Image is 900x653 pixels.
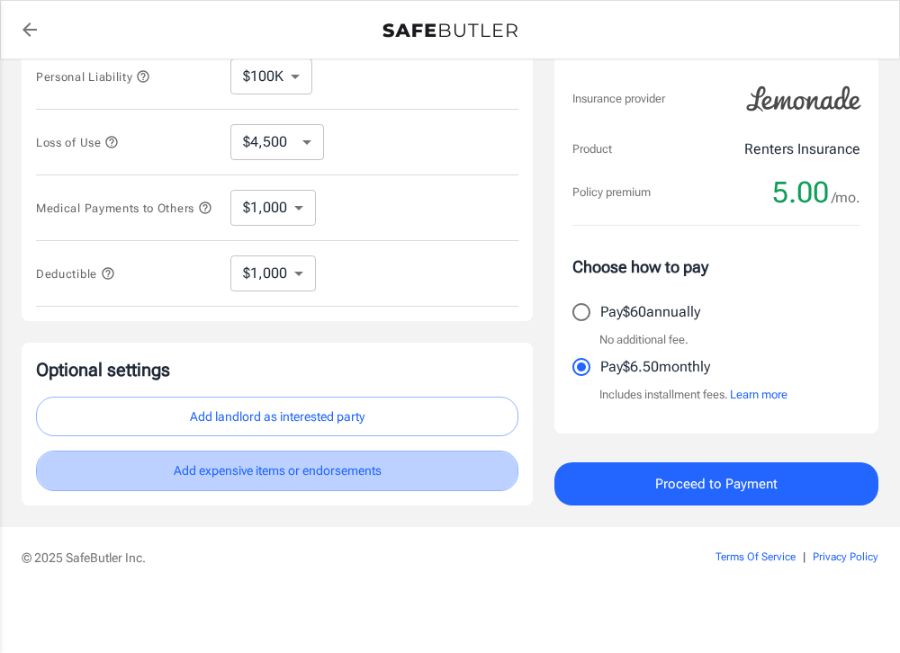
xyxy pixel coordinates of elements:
span: Loss of Use [36,136,119,149]
p: Renters Insurance [744,139,860,160]
p: Pay $60 annually [600,301,700,323]
img: Lemonade [736,74,871,124]
button: Learn more [730,386,787,404]
button: Add landlord as interested party [36,397,518,437]
span: Deductible [36,267,115,281]
button: Medical Payments to Others [36,197,212,219]
p: Insurance provider [572,90,665,108]
button: Proceed to Payment [554,462,878,505]
span: 5.00 [772,174,829,210]
img: Back to quotes [382,23,517,38]
button: Deductible [36,263,115,284]
p: No additional fee. [599,331,688,349]
p: Optional settings [36,357,518,382]
a: Privacy Policy [813,550,878,563]
p: © 2025 SafeButler Inc. [22,549,659,567]
span: Proceed to Payment [655,472,778,496]
button: Loss of Use [36,131,119,153]
a: back to quotes [12,12,48,48]
span: Medical Payments to Others [36,201,212,215]
p: Choose how to pay [572,255,860,279]
p: Policy premium [572,183,651,201]
button: Personal Liability [36,66,150,87]
span: /mo. [832,185,860,210]
p: Includes installment fees. [599,386,787,404]
p: Pay $6.50 monthly [600,356,710,378]
button: Add expensive items or endorsements [36,451,518,491]
span: | [803,550,805,563]
p: Product [572,140,612,158]
span: Personal Liability [36,70,150,84]
a: Terms Of Service [715,550,796,563]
